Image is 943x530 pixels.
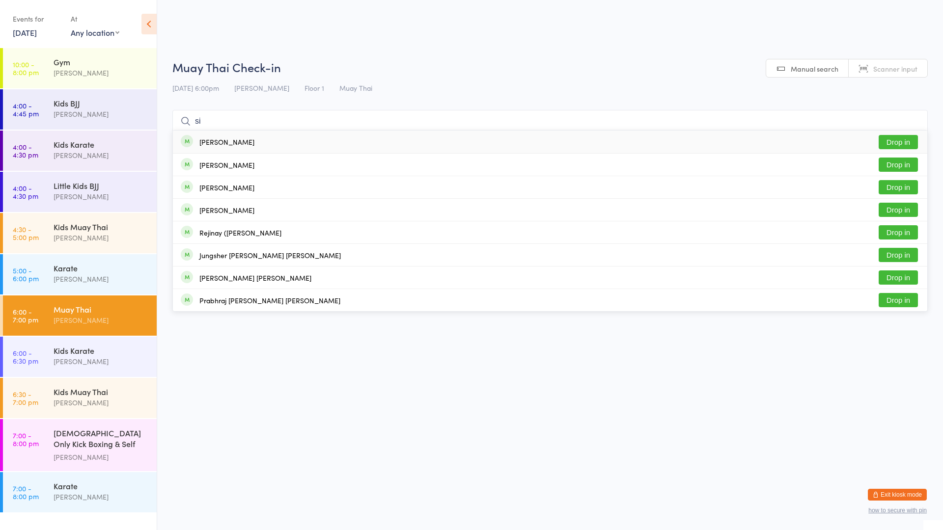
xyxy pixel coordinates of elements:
div: Kids Muay Thai [54,386,148,397]
div: Kids Muay Thai [54,221,148,232]
div: [PERSON_NAME] [PERSON_NAME] [199,274,311,282]
div: Gym [54,56,148,67]
div: [PERSON_NAME] [54,150,148,161]
button: Exit kiosk mode [868,489,927,501]
div: Prabhraj [PERSON_NAME] [PERSON_NAME] [199,296,340,304]
a: 4:00 -4:45 pmKids BJJ[PERSON_NAME] [3,89,157,130]
div: [PERSON_NAME] [54,108,148,120]
div: [PERSON_NAME] [199,206,254,214]
a: [DATE] [13,27,37,38]
div: Events for [13,11,61,27]
span: Floor 1 [305,83,324,93]
time: 4:00 - 4:45 pm [13,102,39,117]
span: Manual search [791,64,838,74]
a: 6:00 -7:00 pmMuay Thai[PERSON_NAME] [3,295,157,336]
a: 6:00 -6:30 pmKids Karate[PERSON_NAME] [3,337,157,377]
div: [PERSON_NAME] [199,138,254,146]
time: 7:00 - 8:00 pm [13,484,39,500]
button: Drop in [879,293,918,307]
button: Drop in [879,158,918,172]
div: [PERSON_NAME] [54,232,148,243]
div: [PERSON_NAME] [54,356,148,367]
a: 7:00 -8:00 pm[DEMOGRAPHIC_DATA] Only Kick Boxing & Self Defence[PERSON_NAME] [3,419,157,471]
button: Drop in [879,248,918,262]
div: [PERSON_NAME] [199,184,254,191]
button: Drop in [879,270,918,285]
div: Little Kids BJJ [54,180,148,191]
time: 6:00 - 7:00 pm [13,308,38,323]
span: Muay Thai [339,83,372,93]
div: Muay Thai [54,304,148,315]
time: 6:00 - 6:30 pm [13,349,38,365]
a: 4:30 -5:00 pmKids Muay Thai[PERSON_NAME] [3,213,157,253]
button: Drop in [879,135,918,149]
time: 10:00 - 8:00 pm [13,60,39,76]
a: 6:30 -7:00 pmKids Muay Thai[PERSON_NAME] [3,378,157,418]
div: [PERSON_NAME] [54,397,148,408]
div: [PERSON_NAME] [54,451,148,463]
div: Jungsher [PERSON_NAME] [PERSON_NAME] [199,251,341,259]
div: Rejinay ([PERSON_NAME] [199,229,281,237]
h2: Muay Thai Check-in [172,59,928,75]
div: [DEMOGRAPHIC_DATA] Only Kick Boxing & Self Defence [54,427,148,451]
div: Kids Karate [54,139,148,150]
div: Kids Karate [54,345,148,356]
span: Scanner input [873,64,917,74]
div: [PERSON_NAME] [54,67,148,79]
div: Karate [54,263,148,273]
button: Drop in [879,203,918,217]
a: 10:00 -8:00 pmGym[PERSON_NAME] [3,48,157,88]
time: 4:00 - 4:30 pm [13,184,38,200]
div: [PERSON_NAME] [54,315,148,326]
div: [PERSON_NAME] [199,161,254,169]
button: Drop in [879,225,918,239]
time: 7:00 - 8:00 pm [13,431,39,447]
button: Drop in [879,180,918,194]
div: Any location [71,27,119,38]
a: 5:00 -6:00 pmKarate[PERSON_NAME] [3,254,157,294]
div: Kids BJJ [54,98,148,108]
input: Search [172,110,928,132]
div: Karate [54,480,148,491]
button: how to secure with pin [868,507,927,514]
span: [PERSON_NAME] [234,83,289,93]
a: 4:00 -4:30 pmLittle Kids BJJ[PERSON_NAME] [3,172,157,212]
div: [PERSON_NAME] [54,273,148,285]
time: 4:30 - 5:00 pm [13,225,39,241]
time: 6:30 - 7:00 pm [13,390,38,406]
time: 4:00 - 4:30 pm [13,143,38,159]
span: [DATE] 6:00pm [172,83,219,93]
a: 4:00 -4:30 pmKids Karate[PERSON_NAME] [3,131,157,171]
time: 5:00 - 6:00 pm [13,266,39,282]
div: [PERSON_NAME] [54,191,148,202]
a: 7:00 -8:00 pmKarate[PERSON_NAME] [3,472,157,512]
div: At [71,11,119,27]
div: [PERSON_NAME] [54,491,148,503]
